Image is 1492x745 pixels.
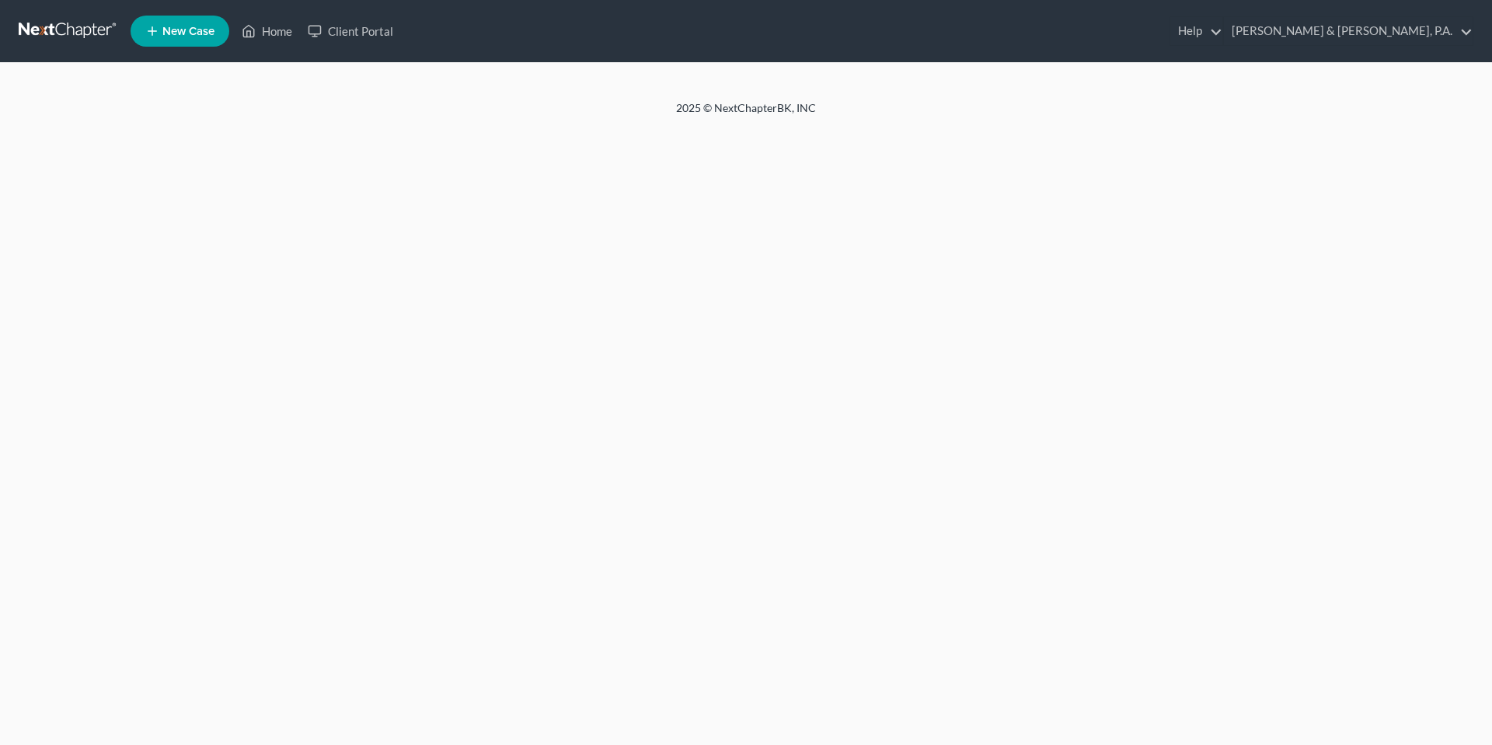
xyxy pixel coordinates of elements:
[300,17,401,45] a: Client Portal
[1170,17,1222,45] a: Help
[234,17,300,45] a: Home
[1224,17,1473,45] a: [PERSON_NAME] & [PERSON_NAME], P.A.
[303,100,1189,128] div: 2025 © NextChapterBK, INC
[131,16,229,47] new-legal-case-button: New Case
